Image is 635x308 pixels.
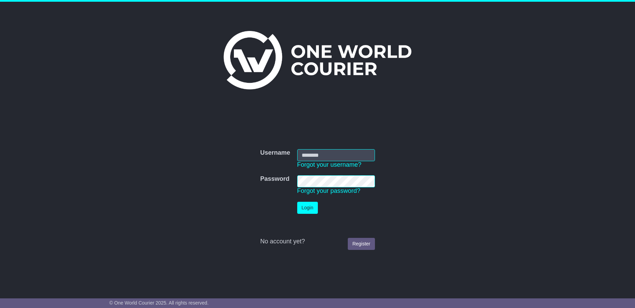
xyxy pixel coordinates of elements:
button: Login [297,202,318,214]
a: Forgot your password? [297,187,360,194]
span: © One World Courier 2025. All rights reserved. [109,300,209,306]
label: Password [260,175,289,183]
img: One World [224,31,411,89]
label: Username [260,149,290,157]
div: No account yet? [260,238,375,245]
a: Forgot your username? [297,161,362,168]
a: Register [348,238,375,250]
